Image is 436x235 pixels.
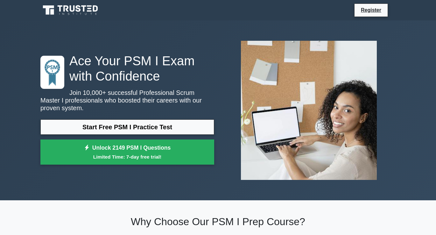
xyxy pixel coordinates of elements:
[40,89,214,112] p: Join 10,000+ successful Professional Scrum Master I professionals who boosted their careers with ...
[48,153,206,160] small: Limited Time: 7-day free trial!
[40,216,396,228] h2: Why Choose Our PSM I Prep Course?
[40,139,214,165] a: Unlock 2149 PSM I QuestionsLimited Time: 7-day free trial!
[40,119,214,135] a: Start Free PSM I Practice Test
[40,53,214,84] h1: Ace Your PSM I Exam with Confidence
[357,6,385,14] a: Register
